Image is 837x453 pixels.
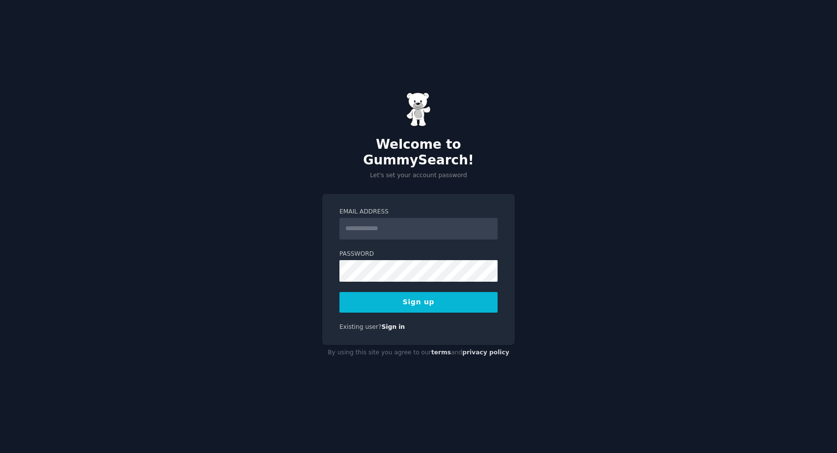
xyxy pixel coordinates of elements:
p: Let's set your account password [322,171,515,180]
label: Password [339,250,498,259]
img: Gummy Bear [406,92,431,127]
div: By using this site you agree to our and [322,345,515,361]
button: Sign up [339,292,498,313]
span: Existing user? [339,323,382,330]
label: Email Address [339,208,498,216]
a: privacy policy [462,349,509,356]
a: Sign in [382,323,405,330]
a: terms [431,349,451,356]
h2: Welcome to GummySearch! [322,137,515,168]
